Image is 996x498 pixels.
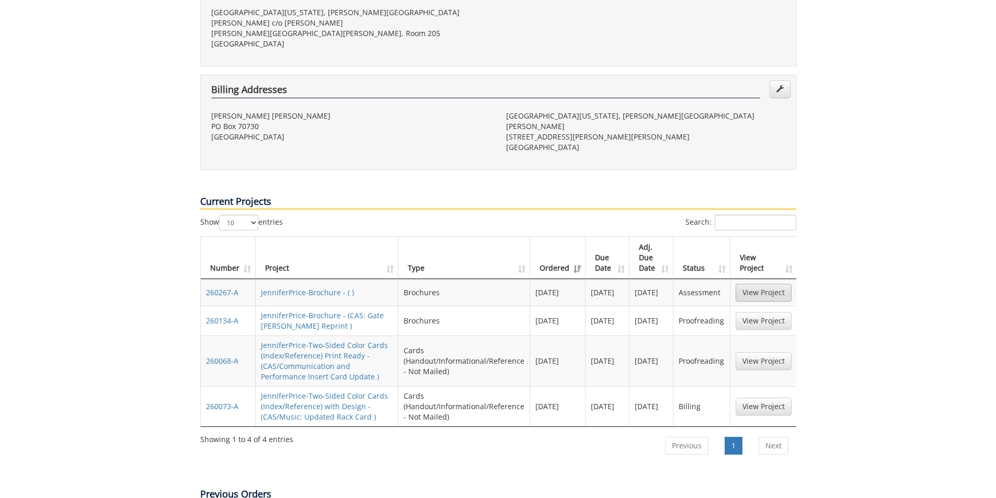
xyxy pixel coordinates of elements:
[736,352,792,370] a: View Project
[530,335,586,386] td: [DATE]
[770,80,791,98] a: Edit Addresses
[261,391,388,422] a: JenniferPrice-Two-Sided Color Cards (Index/Reference) with Design - (CAS/Music: Updated Rack Card )
[629,237,673,279] th: Adj. Due Date: activate to sort column ascending
[398,386,530,426] td: Cards (Handout/Informational/Reference - Not Mailed)
[586,306,629,335] td: [DATE]
[530,306,586,335] td: [DATE]
[506,132,785,142] p: [STREET_ADDRESS][PERSON_NAME][PERSON_NAME]
[206,287,238,297] a: 260267-A
[673,279,730,306] td: Assessment
[506,111,785,132] p: [GEOGRAPHIC_DATA][US_STATE], [PERSON_NAME][GEOGRAPHIC_DATA][PERSON_NAME]
[261,340,388,381] a: JenniferPrice-Two-Sided Color Cards (Index/Reference) Print Ready - (CAS/Communication and Perfor...
[211,132,490,142] p: [GEOGRAPHIC_DATA]
[725,437,742,455] a: 1
[673,386,730,426] td: Billing
[673,306,730,335] td: Proofreading
[586,237,629,279] th: Due Date: activate to sort column ascending
[211,7,490,28] p: [GEOGRAPHIC_DATA][US_STATE], [PERSON_NAME][GEOGRAPHIC_DATA][PERSON_NAME] c/o [PERSON_NAME]
[736,312,792,330] a: View Project
[629,386,673,426] td: [DATE]
[261,310,384,331] a: JenniferPrice-Brochure - (CAS: Gate [PERSON_NAME] Reprint )
[629,306,673,335] td: [DATE]
[530,279,586,306] td: [DATE]
[629,279,673,306] td: [DATE]
[211,28,490,39] p: [PERSON_NAME][GEOGRAPHIC_DATA][PERSON_NAME], Room 205
[530,386,586,426] td: [DATE]
[256,237,399,279] th: Project: activate to sort column ascending
[206,356,238,366] a: 260068-A
[201,237,256,279] th: Number: activate to sort column ascending
[586,335,629,386] td: [DATE]
[736,398,792,415] a: View Project
[759,437,788,455] a: Next
[715,215,796,230] input: Search:
[398,237,530,279] th: Type: activate to sort column ascending
[506,142,785,153] p: [GEOGRAPHIC_DATA]
[665,437,708,455] a: Previous
[398,306,530,335] td: Brochures
[211,111,490,121] p: [PERSON_NAME] [PERSON_NAME]
[673,335,730,386] td: Proofreading
[200,430,293,445] div: Showing 1 to 4 of 4 entries
[211,121,490,132] p: PO Box 70730
[211,85,760,98] h4: Billing Addresses
[200,195,796,210] p: Current Projects
[586,279,629,306] td: [DATE]
[685,215,796,230] label: Search:
[398,335,530,386] td: Cards (Handout/Informational/Reference - Not Mailed)
[673,237,730,279] th: Status: activate to sort column ascending
[219,215,258,230] select: Showentries
[629,335,673,386] td: [DATE]
[730,237,797,279] th: View Project: activate to sort column ascending
[211,39,490,49] p: [GEOGRAPHIC_DATA]
[736,284,792,302] a: View Project
[261,287,354,297] a: JenniferPrice-Brochure - ( )
[200,215,283,230] label: Show entries
[586,386,629,426] td: [DATE]
[530,237,586,279] th: Ordered: activate to sort column ascending
[206,316,238,326] a: 260134-A
[398,279,530,306] td: Brochures
[206,401,238,411] a: 260073-A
